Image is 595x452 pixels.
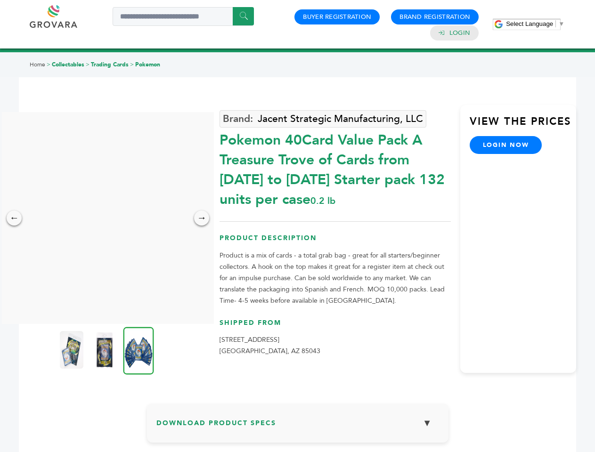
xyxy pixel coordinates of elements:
[52,61,84,68] a: Collectables
[156,413,439,440] h3: Download Product Specs
[220,318,451,335] h3: Shipped From
[91,61,129,68] a: Trading Cards
[93,331,116,369] img: Pokemon 40-Card Value Pack – A Treasure Trove of Cards from 1996 to 2024 - Starter pack! 132 unit...
[555,20,556,27] span: ​
[220,126,451,210] div: Pokemon 40Card Value Pack A Treasure Trove of Cards from [DATE] to [DATE] Starter pack 132 units ...
[220,110,426,128] a: Jacent Strategic Manufacturing, LLC
[399,13,470,21] a: Brand Registration
[558,20,564,27] span: ▼
[470,114,576,136] h3: View the Prices
[310,194,335,207] span: 0.2 lb
[220,234,451,250] h3: Product Description
[130,61,134,68] span: >
[135,61,160,68] a: Pokemon
[194,210,209,226] div: →
[449,29,470,37] a: Login
[506,20,553,27] span: Select Language
[416,413,439,433] button: ▼
[113,7,254,26] input: Search a product or brand...
[220,334,451,357] p: [STREET_ADDRESS] [GEOGRAPHIC_DATA], AZ 85043
[7,210,22,226] div: ←
[303,13,371,21] a: Buyer Registration
[86,61,90,68] span: >
[30,61,45,68] a: Home
[47,61,50,68] span: >
[220,250,451,307] p: Product is a mix of cards - a total grab bag - great for all starters/beginner collectors. A hook...
[470,136,542,154] a: login now
[506,20,564,27] a: Select Language​
[60,331,83,369] img: Pokemon 40-Card Value Pack – A Treasure Trove of Cards from 1996 to 2024 - Starter pack! 132 unit...
[123,327,154,374] img: Pokemon 40-Card Value Pack – A Treasure Trove of Cards from 1996 to 2024 - Starter pack! 132 unit...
